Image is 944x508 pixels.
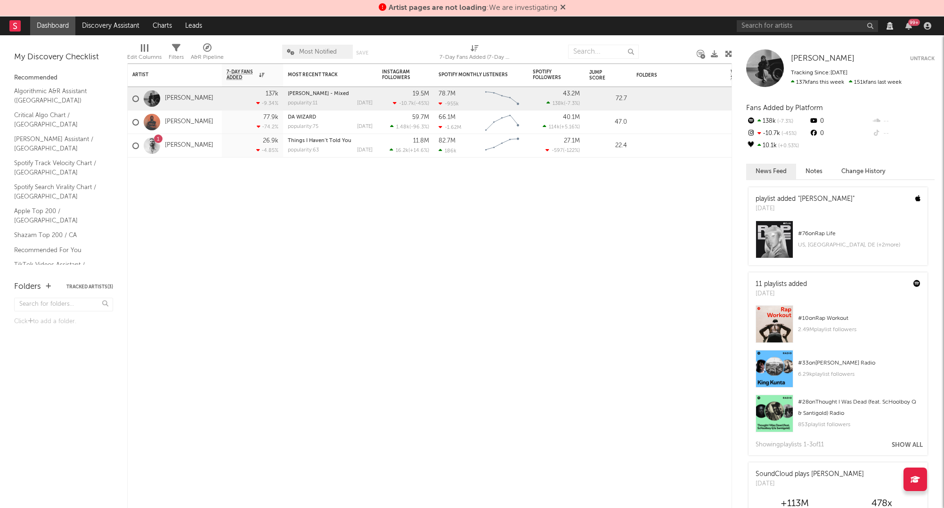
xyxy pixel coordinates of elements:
[288,138,373,143] div: Things I Haven’t Told You
[439,101,459,107] div: -955k
[146,16,179,35] a: Charts
[14,52,113,63] div: My Discovery Checklist
[169,52,184,63] div: Filters
[439,138,456,144] div: 82.7M
[382,69,415,80] div: Instagram Followers
[191,52,224,63] div: A&R Pipeline
[563,91,580,97] div: 43.2M
[14,72,113,84] div: Recommended
[589,70,613,81] div: Jump Score
[75,16,146,35] a: Discovery Assistant
[14,158,104,177] a: Spotify Track Velocity Chart / [GEOGRAPHIC_DATA]
[439,114,456,120] div: 66.1M
[749,221,928,265] a: #76onRap LifeUS, [GEOGRAPHIC_DATA], DE (+2more)
[179,16,209,35] a: Leads
[390,124,429,130] div: ( )
[798,369,920,380] div: 6.29k playlist followers
[746,104,823,111] span: Fans Added by Platform
[832,164,895,179] button: Change History
[776,119,793,124] span: -7.3 %
[439,52,510,63] div: 7-Day Fans Added (7-Day Fans Added)
[481,87,523,111] svg: Chart title
[756,469,864,479] div: SoundCloud plays [PERSON_NAME]
[30,16,75,35] a: Dashboard
[549,125,560,130] span: 114k
[399,101,414,106] span: -10.7k
[410,148,428,153] span: +14.6 %
[545,147,580,153] div: ( )
[756,194,854,204] div: playlist added
[756,479,864,489] div: [DATE]
[14,86,104,105] a: Algorithmic A&R Assistant ([GEOGRAPHIC_DATA])
[791,70,847,76] span: Tracking Since: [DATE]
[796,164,832,179] button: Notes
[908,19,920,26] div: 99 +
[746,164,796,179] button: News Feed
[411,125,428,130] span: -96.3 %
[777,143,799,149] span: +0.53 %
[746,127,809,140] div: -10.7k
[357,101,373,106] div: [DATE]
[357,124,373,129] div: [DATE]
[14,245,104,255] a: Recommended For You
[568,45,639,59] input: Search...
[299,49,337,55] span: Most Notified
[288,124,318,129] div: popularity: 75
[749,305,928,350] a: #10onRap Workout2.49Mplaylist followers
[393,100,429,106] div: ( )
[412,114,429,120] div: 59.7M
[798,239,920,251] div: US, [GEOGRAPHIC_DATA], DE (+ 2 more)
[390,147,429,153] div: ( )
[263,114,278,120] div: 77.9k
[756,204,854,214] div: [DATE]
[589,93,627,104] div: 72.7
[14,298,113,311] input: Search for folders...
[756,289,809,299] div: [DATE]
[257,124,278,130] div: -74.2 %
[396,148,408,153] span: 16.2k
[798,228,920,239] div: # 76 on Rap Life
[14,260,104,279] a: TikTok Videos Assistant / [GEOGRAPHIC_DATA]
[132,72,203,78] div: Artist
[791,79,844,85] span: 137k fans this week
[589,140,627,151] div: 22.4
[415,101,428,106] span: -45 %
[798,397,920,419] div: # 28 on Thought I Was Dead (feat. ScHoolboy Q & Santigold) Radio
[14,182,104,201] a: Spotify Search Virality Chart / [GEOGRAPHIC_DATA]
[791,55,854,63] span: [PERSON_NAME]
[481,111,523,134] svg: Chart title
[905,22,912,30] button: 99+
[737,20,878,32] input: Search for artists
[288,138,351,143] a: Things I Haven’t Told You
[798,357,920,369] div: # 33 on [PERSON_NAME] Radio
[413,91,429,97] div: 19.5M
[564,148,578,153] span: -122 %
[910,54,935,63] button: Untrack
[288,101,317,106] div: popularity: 11
[872,127,935,140] div: --
[288,91,373,96] div: Luther - Mixed
[892,442,923,448] button: Show All
[749,395,928,439] a: #28onThought I Was Dead (feat. ScHoolboy Q & Santigold) Radio853playlist followers
[560,4,566,12] span: Dismiss
[14,206,104,225] a: Apple Top 200 / [GEOGRAPHIC_DATA]
[552,148,563,153] span: -597
[165,142,213,150] a: [PERSON_NAME]
[872,115,935,127] div: --
[481,134,523,158] svg: Chart title
[356,50,368,56] button: Save
[791,79,902,85] span: 151k fans last week
[127,52,162,63] div: Edit Columns
[749,350,928,395] a: #33on[PERSON_NAME] Radio6.29kplaylist followers
[389,4,487,12] span: Artist pages are not loading
[780,131,797,136] span: -45 %
[288,115,373,120] div: DA WIZARD
[791,54,854,63] a: [PERSON_NAME]
[564,138,580,144] div: 27.1M
[14,316,113,327] div: Click to add a folder.
[565,101,578,106] span: -7.3 %
[798,313,920,324] div: # 10 on Rap Workout
[191,40,224,67] div: A&R Pipeline
[746,115,809,127] div: 138k
[14,134,104,153] a: [PERSON_NAME] Assistant / [GEOGRAPHIC_DATA]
